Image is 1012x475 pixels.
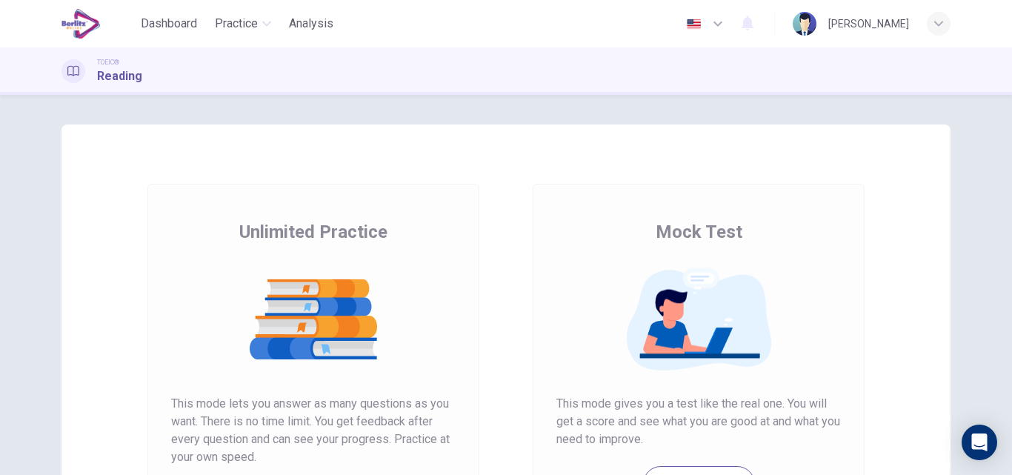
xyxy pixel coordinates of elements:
img: Profile picture [793,12,816,36]
div: Open Intercom Messenger [962,425,997,460]
div: [PERSON_NAME] [828,15,909,33]
button: Analysis [283,10,339,37]
span: Dashboard [141,15,197,33]
span: TOEIC® [97,57,119,67]
img: en [685,19,703,30]
span: Mock Test [656,220,742,244]
span: Analysis [289,15,333,33]
span: This mode gives you a test like the real one. You will get a score and see what you are good at a... [556,395,841,448]
button: Practice [209,10,277,37]
span: Unlimited Practice [239,220,387,244]
span: Practice [215,15,258,33]
img: EduSynch logo [61,9,101,39]
a: EduSynch logo [61,9,135,39]
button: Dashboard [135,10,203,37]
span: This mode lets you answer as many questions as you want. There is no time limit. You get feedback... [171,395,456,466]
h1: Reading [97,67,142,85]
